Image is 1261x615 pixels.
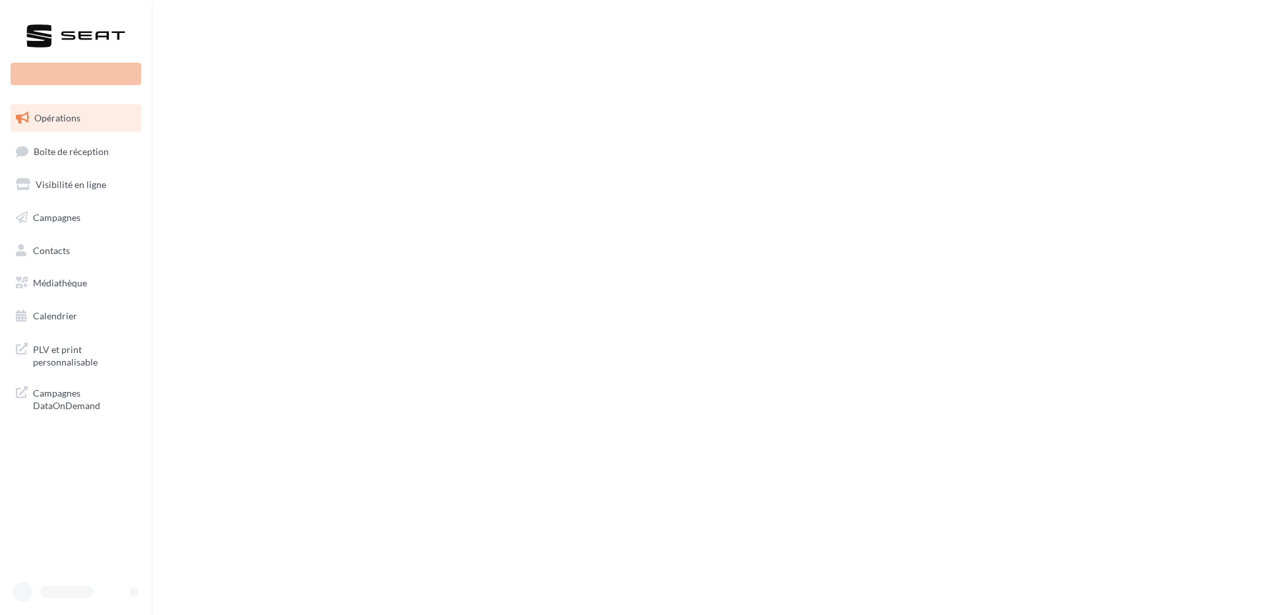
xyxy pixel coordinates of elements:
a: Boîte de réception [8,137,144,166]
a: Opérations [8,104,144,132]
span: Campagnes DataOnDemand [33,384,136,412]
span: Boîte de réception [34,145,109,156]
div: Nouvelle campagne [11,63,141,85]
a: Médiathèque [8,269,144,297]
span: Campagnes [33,212,80,223]
a: Campagnes DataOnDemand [8,379,144,418]
span: Opérations [34,112,80,123]
a: PLV et print personnalisable [8,335,144,374]
a: Calendrier [8,302,144,330]
span: Contacts [33,244,70,255]
span: Visibilité en ligne [36,179,106,190]
a: Visibilité en ligne [8,171,144,199]
span: PLV et print personnalisable [33,340,136,369]
a: Campagnes [8,204,144,232]
span: Médiathèque [33,277,87,288]
a: Contacts [8,237,144,265]
span: Calendrier [33,310,77,321]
